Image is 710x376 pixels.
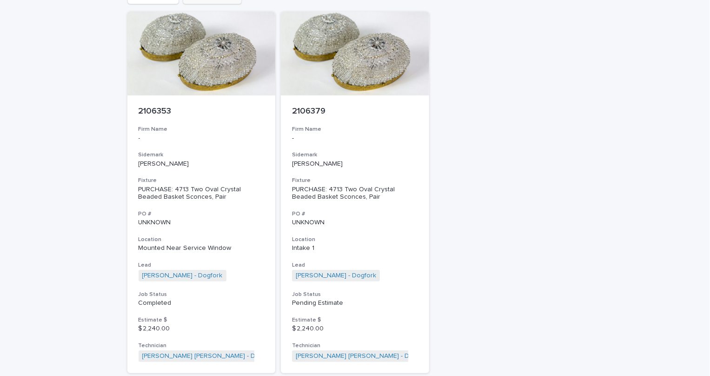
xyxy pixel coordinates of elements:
p: - [292,134,418,142]
p: Mounted Near Service Window [139,244,265,252]
p: $ 2,240.00 [292,325,418,333]
h3: PO # [292,210,418,218]
h3: Firm Name [139,126,265,133]
p: Completed [139,299,265,307]
h3: Lead [139,262,265,269]
p: $ 2,240.00 [139,325,265,333]
h3: Lead [292,262,418,269]
a: [PERSON_NAME] - Dogfork [142,272,223,280]
a: [PERSON_NAME] [PERSON_NAME] - Dogfork - Technician [296,352,466,360]
p: Intake 1 [292,244,418,252]
p: [PERSON_NAME] [139,160,265,168]
h3: Job Status [139,291,265,298]
p: 2106379 [292,107,418,117]
h3: Location [139,236,265,243]
p: 2106353 [139,107,265,117]
div: PURCHASE: 4713 Two Oval Crystal Beaded Basket Sconces, Pair [139,186,265,201]
h3: Estimate $ [139,316,265,324]
a: 2106353Firm Name-Sidemark[PERSON_NAME]FixturePURCHASE: 4713 Two Oval Crystal Beaded Basket Sconce... [127,12,276,373]
a: [PERSON_NAME] [PERSON_NAME] - Dogfork - Technician [142,352,312,360]
h3: Location [292,236,418,243]
p: UNKNOWN [292,219,418,227]
h3: PO # [139,210,265,218]
h3: Sidemark [292,151,418,159]
h3: Estimate $ [292,316,418,324]
div: PURCHASE: 4713 Two Oval Crystal Beaded Basket Sconces, Pair [292,186,418,201]
h3: Technician [139,342,265,349]
h3: Fixture [292,177,418,184]
a: [PERSON_NAME] - Dogfork [296,272,376,280]
h3: Firm Name [292,126,418,133]
h3: Sidemark [139,151,265,159]
p: UNKNOWN [139,219,265,227]
h3: Job Status [292,291,418,298]
p: Pending Estimate [292,299,418,307]
p: [PERSON_NAME] [292,160,418,168]
a: 2106379Firm Name-Sidemark[PERSON_NAME]FixturePURCHASE: 4713 Two Oval Crystal Beaded Basket Sconce... [281,12,429,373]
p: - [139,134,265,142]
h3: Fixture [139,177,265,184]
h3: Technician [292,342,418,349]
